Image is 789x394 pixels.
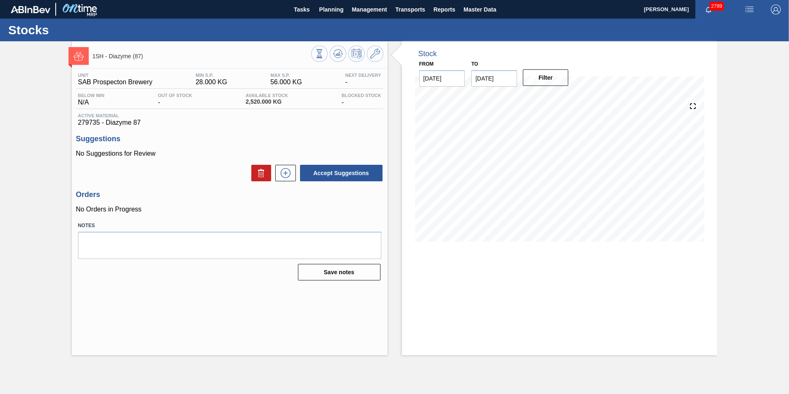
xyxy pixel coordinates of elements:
span: Below Min [78,93,104,98]
button: Update Chart [330,45,346,62]
p: No Suggestions for Review [76,150,383,157]
span: 279735 - Diazyme 87 [78,119,381,126]
label: to [471,61,478,67]
img: Ícone [73,51,84,61]
p: No Orders in Progress [76,206,383,213]
span: 56.000 KG [270,78,302,86]
span: Transports [395,5,425,14]
div: - [156,93,194,106]
span: Next Delivery [345,73,381,78]
span: Unit [78,73,153,78]
span: 2789 [709,2,724,11]
h3: Suggestions [76,135,383,143]
img: TNhmsLtSVTkK8tSr43FrP2fwEKptu5GPRR3wAAAABJRU5ErkJggg== [11,6,50,13]
div: N/A [76,93,106,106]
button: Go to Master Data / General [367,45,383,62]
span: MAX S.P. [270,73,302,78]
span: SAB Prospecton Brewery [78,78,153,86]
div: New suggestion [271,165,296,181]
input: mm/dd/yyyy [419,70,465,87]
div: - [343,73,383,86]
button: Schedule Inventory [348,45,365,62]
button: Accept Suggestions [300,165,383,181]
span: 28.000 KG [196,78,227,86]
input: mm/dd/yyyy [471,70,517,87]
span: Blocked Stock [342,93,381,98]
div: Delete Suggestions [247,165,271,181]
span: Out Of Stock [158,93,192,98]
button: Stocks Overview [311,45,328,62]
button: Filter [523,69,569,86]
div: - [340,93,383,106]
span: Master Data [463,5,496,14]
img: Logout [771,5,781,14]
span: 2,520.000 KG [246,99,288,105]
div: Stock [418,50,437,58]
div: Accept Suggestions [296,164,383,182]
span: MIN S.P. [196,73,227,78]
span: Planning [319,5,343,14]
img: userActions [744,5,754,14]
button: Save notes [298,264,380,280]
h1: Stocks [8,25,155,35]
span: 1SH - Diazyme (87) [92,53,311,59]
label: From [419,61,434,67]
span: Management [352,5,387,14]
h3: Orders [76,190,383,199]
label: Notes [78,220,381,232]
span: Tasks [293,5,311,14]
button: Notifications [695,4,722,15]
span: Active Material [78,113,381,118]
span: Available Stock [246,93,288,98]
span: Reports [433,5,455,14]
